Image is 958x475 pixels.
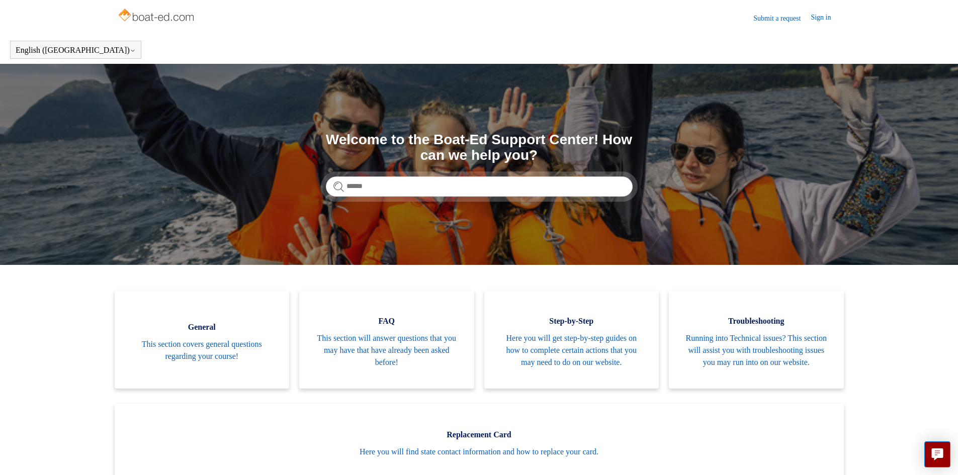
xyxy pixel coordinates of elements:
a: Troubleshooting Running into Technical issues? This section will assist you with troubleshooting ... [669,290,844,389]
input: Search [326,176,633,197]
span: Here you will find state contact information and how to replace your card. [130,446,829,458]
button: Live chat [924,441,950,467]
span: Here you will get step-by-step guides on how to complete certain actions that you may need to do ... [499,332,644,368]
button: English ([GEOGRAPHIC_DATA]) [16,46,136,55]
a: Sign in [811,12,841,24]
span: General [130,321,275,333]
h1: Welcome to the Boat-Ed Support Center! How can we help you? [326,132,633,163]
img: Boat-Ed Help Center home page [117,6,197,26]
span: FAQ [314,315,459,327]
span: Step-by-Step [499,315,644,327]
a: Submit a request [753,13,811,24]
span: Troubleshooting [684,315,829,327]
a: Step-by-Step Here you will get step-by-step guides on how to complete certain actions that you ma... [484,290,659,389]
span: Running into Technical issues? This section will assist you with troubleshooting issues you may r... [684,332,829,368]
span: This section covers general questions regarding your course! [130,338,275,362]
span: This section will answer questions that you may have that have already been asked before! [314,332,459,368]
a: General This section covers general questions regarding your course! [115,290,290,389]
span: Replacement Card [130,429,829,441]
a: FAQ This section will answer questions that you may have that have already been asked before! [299,290,474,389]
